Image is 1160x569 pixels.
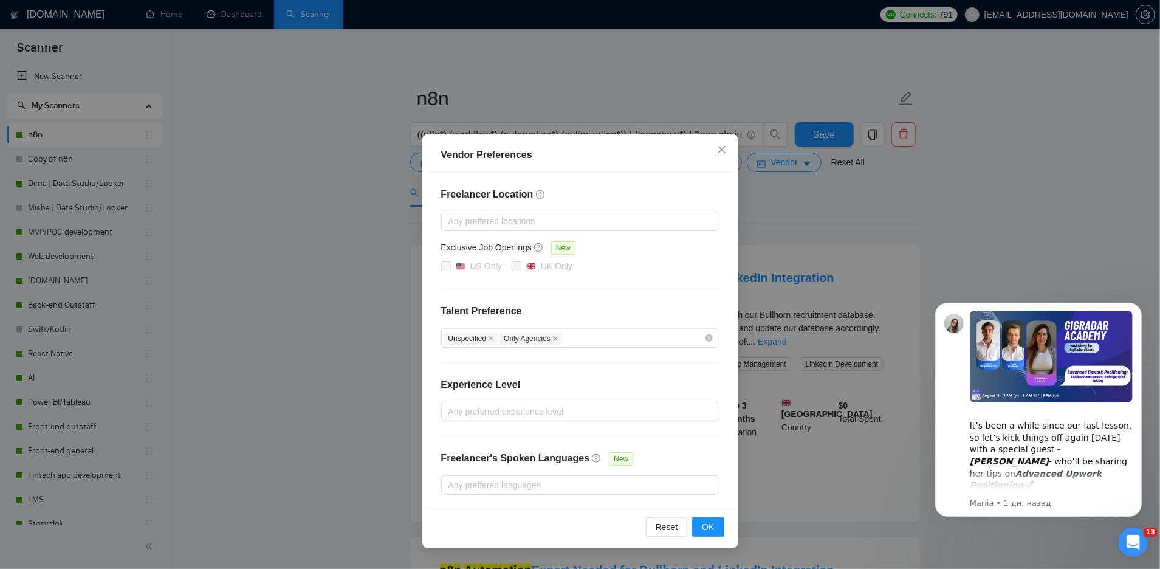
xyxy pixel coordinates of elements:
[551,241,575,255] span: New
[609,452,633,466] span: New
[441,148,719,162] div: Vendor Preferences
[527,262,535,271] img: 🇬🇧
[1144,528,1158,537] span: 13
[656,520,678,534] span: Reset
[917,284,1160,536] iframe: Intercom notifications сообщение
[1119,528,1148,557] iframe: Intercom live chat
[705,334,713,342] span: close-circle
[444,333,499,345] span: Unspecified
[441,241,532,254] h5: Exclusive Job Openings
[692,517,724,537] button: OK
[441,378,521,392] h4: Experience Level
[541,260,572,273] div: UK Only
[534,243,544,252] span: question-circle
[470,260,502,273] div: US Only
[441,451,590,466] h4: Freelancer's Spoken Languages
[488,336,494,342] span: close
[441,187,719,202] h4: Freelancer Location
[552,336,558,342] span: close
[705,134,738,167] button: Close
[592,453,602,463] span: question-circle
[456,262,465,271] img: 🇺🇸
[702,520,714,534] span: OK
[499,333,563,345] span: Only Agencies
[536,190,546,199] span: question-circle
[441,304,719,319] h4: Talent Preference
[717,145,727,154] span: close
[646,517,688,537] button: Reset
